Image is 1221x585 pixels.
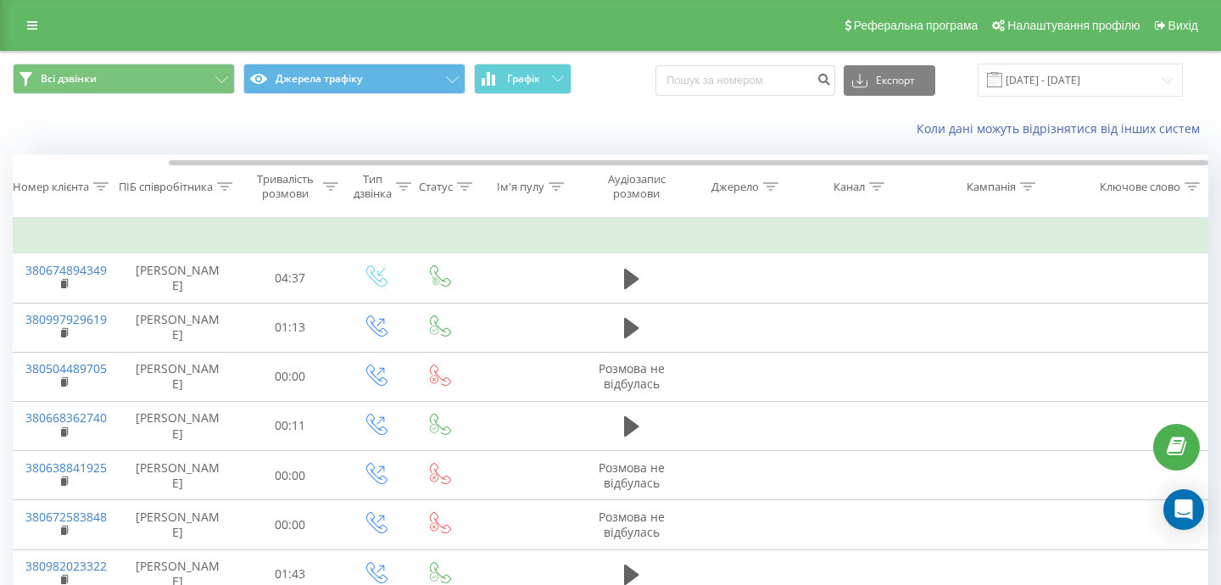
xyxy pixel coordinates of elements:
[854,19,978,32] span: Реферальна програма
[237,352,343,401] td: 00:00
[13,64,235,94] button: Всі дзвінки
[599,460,665,491] span: Розмова не відбулась
[41,72,97,86] span: Всі дзвінки
[119,303,237,352] td: [PERSON_NAME]
[119,451,237,500] td: [PERSON_NAME]
[507,73,540,85] span: Графік
[25,360,107,376] a: 380504489705
[119,500,237,549] td: [PERSON_NAME]
[237,253,343,303] td: 04:37
[119,352,237,401] td: [PERSON_NAME]
[595,172,677,201] div: Аудіозапис розмови
[1168,19,1198,32] span: Вихід
[354,172,392,201] div: Тип дзвінка
[25,558,107,574] a: 380982023322
[1007,19,1140,32] span: Налаштування профілю
[13,180,89,194] div: Номер клієнта
[237,401,343,450] td: 00:11
[25,262,107,278] a: 380674894349
[237,451,343,500] td: 00:00
[967,180,1016,194] div: Кампанія
[917,120,1208,136] a: Коли дані можуть відрізнятися вiд інших систем
[419,180,453,194] div: Статус
[711,180,759,194] div: Джерело
[119,180,213,194] div: ПІБ співробітника
[599,360,665,392] span: Розмова не відбулась
[1163,489,1204,530] div: Open Intercom Messenger
[25,460,107,476] a: 380638841925
[834,180,865,194] div: Канал
[25,409,107,426] a: 380668362740
[599,509,665,540] span: Розмова не відбулась
[119,401,237,450] td: [PERSON_NAME]
[844,65,935,96] button: Експорт
[252,172,319,201] div: Тривалість розмови
[25,509,107,525] a: 380672583848
[474,64,571,94] button: Графік
[25,311,107,327] a: 380997929619
[119,253,237,303] td: [PERSON_NAME]
[237,500,343,549] td: 00:00
[1100,180,1180,194] div: Ключове слово
[497,180,544,194] div: Ім'я пулу
[237,303,343,352] td: 01:13
[655,65,835,96] input: Пошук за номером
[243,64,466,94] button: Джерела трафіку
